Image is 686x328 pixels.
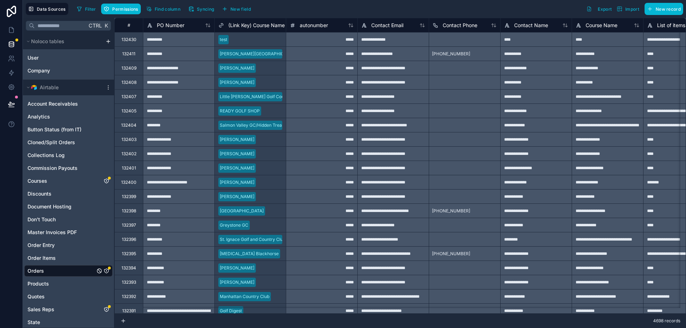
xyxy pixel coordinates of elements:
[88,21,103,30] span: Ctrl
[220,179,254,186] div: [PERSON_NAME]
[432,51,470,57] span: [PHONE_NUMBER]
[220,122,300,128] div: Salmon Valley GC/Hidden Treasure LLC
[220,236,285,243] div: St. Ignace Golf and Country Club
[584,3,614,15] button: Export
[371,22,403,29] span: Contact Email
[219,4,253,14] button: New field
[157,22,184,29] span: PO Number
[112,6,138,12] span: Permissions
[122,51,135,57] div: 132411
[614,3,642,15] button: Import
[598,6,612,12] span: Export
[220,251,279,257] div: [MEDICAL_DATA] Blackhorse
[443,22,477,29] span: Contact Phone
[514,22,548,29] span: Contact Name
[220,36,227,43] div: test
[432,208,470,214] span: [PHONE_NUMBER]
[74,4,99,14] button: Filter
[121,94,136,100] div: 132407
[653,318,680,324] span: 4698 records
[642,3,683,15] a: New record
[37,6,66,12] span: Data Sources
[122,279,136,285] div: 132393
[186,4,217,14] button: Syncing
[220,65,254,71] div: [PERSON_NAME]
[122,308,136,314] div: 132391
[220,265,254,271] div: [PERSON_NAME]
[122,208,136,214] div: 132398
[220,208,264,214] div: [GEOGRAPHIC_DATA]
[121,180,136,185] div: 132400
[122,237,136,242] div: 132396
[228,22,285,29] span: (Link Key) Course Name
[656,6,681,12] span: New record
[220,222,248,228] div: Greystone GC
[121,137,136,142] div: 132403
[122,251,136,257] div: 132395
[144,4,183,14] button: Find column
[220,165,254,171] div: [PERSON_NAME]
[220,51,298,57] div: [PERSON_NAME][GEOGRAPHIC_DATA]
[101,4,143,14] a: Permissions
[186,4,219,14] a: Syncing
[230,6,251,12] span: New field
[220,193,254,200] div: [PERSON_NAME]
[197,6,214,12] span: Syncing
[220,94,290,100] div: Little [PERSON_NAME] Golf Course
[26,3,68,15] button: Data Sources
[120,22,138,28] div: #
[220,151,254,157] div: [PERSON_NAME]
[121,80,136,85] div: 132408
[122,194,136,200] div: 132399
[432,251,470,257] span: [PHONE_NUMBER]
[121,122,136,128] div: 132404
[586,22,617,29] span: Course Name
[122,222,136,228] div: 132397
[625,6,639,12] span: Import
[121,65,136,71] div: 132409
[220,108,260,114] div: READY GOLF SHOP
[220,293,269,300] div: Manhattan Country Club
[121,265,136,271] div: 132394
[645,3,683,15] button: New record
[155,6,180,12] span: Find column
[85,6,96,12] span: Filter
[220,136,254,143] div: [PERSON_NAME]
[122,165,136,171] div: 132401
[104,23,109,28] span: K
[121,108,136,114] div: 132405
[220,308,242,314] div: Golf Digest
[101,4,140,14] button: Permissions
[121,151,136,157] div: 132402
[220,79,254,86] div: [PERSON_NAME]
[121,37,136,42] div: 132430
[122,294,136,299] div: 132392
[220,279,254,286] div: [PERSON_NAME]
[300,22,328,29] span: autonumber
